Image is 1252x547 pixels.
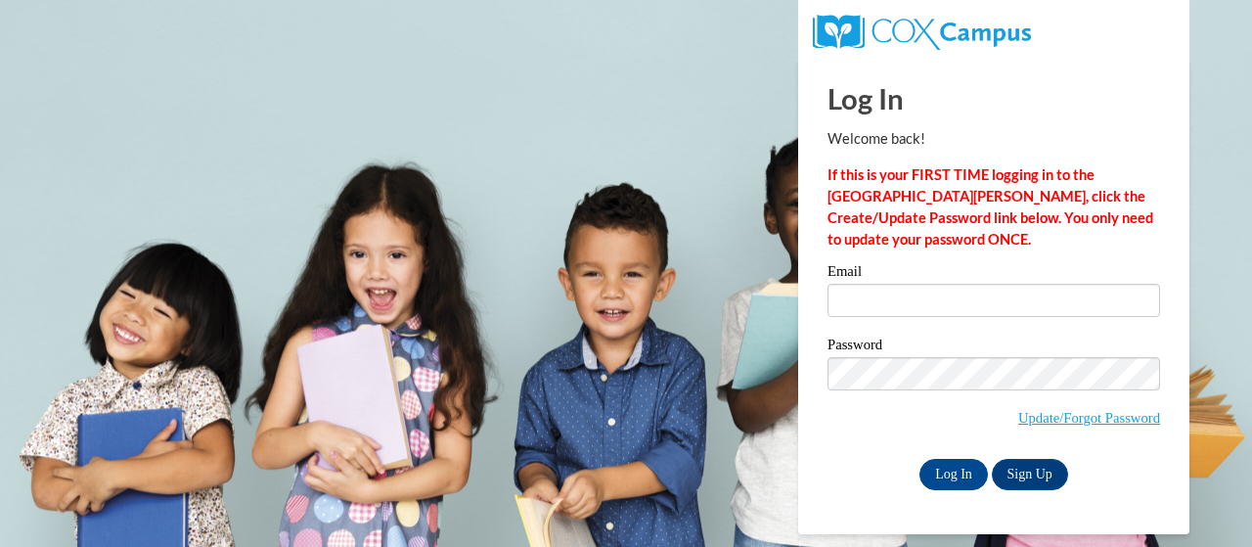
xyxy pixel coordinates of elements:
[827,264,1160,284] label: Email
[813,15,1031,50] img: COX Campus
[919,459,988,490] input: Log In
[992,459,1068,490] a: Sign Up
[827,166,1153,248] strong: If this is your FIRST TIME logging in to the [GEOGRAPHIC_DATA][PERSON_NAME], click the Create/Upd...
[813,23,1031,39] a: COX Campus
[1018,410,1160,426] a: Update/Forgot Password
[827,78,1160,118] h1: Log In
[827,128,1160,150] p: Welcome back!
[827,338,1160,357] label: Password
